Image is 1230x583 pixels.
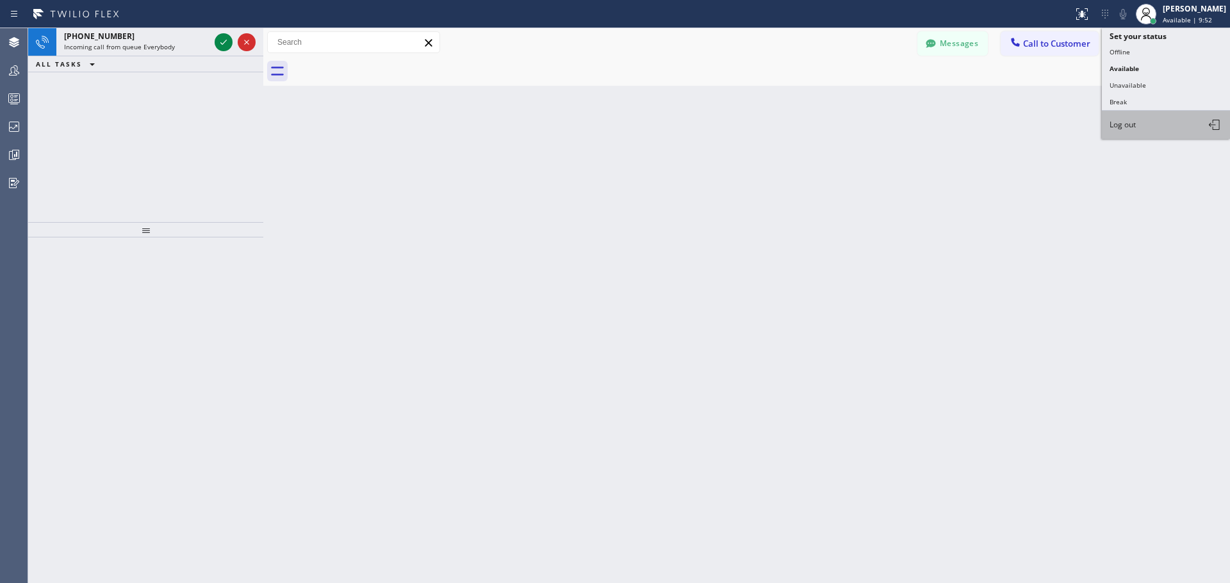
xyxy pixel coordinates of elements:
[917,31,988,56] button: Messages
[1163,15,1212,24] span: Available | 9:52
[1001,31,1099,56] button: Call to Customer
[215,33,233,51] button: Accept
[36,60,82,68] span: ALL TASKS
[268,32,439,52] input: Search
[1023,38,1090,49] span: Call to Customer
[64,42,175,51] span: Incoming call from queue Everybody
[1114,5,1132,23] button: Mute
[28,56,108,72] button: ALL TASKS
[64,31,135,42] span: [PHONE_NUMBER]
[238,33,256,51] button: Reject
[1163,3,1226,14] div: [PERSON_NAME]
